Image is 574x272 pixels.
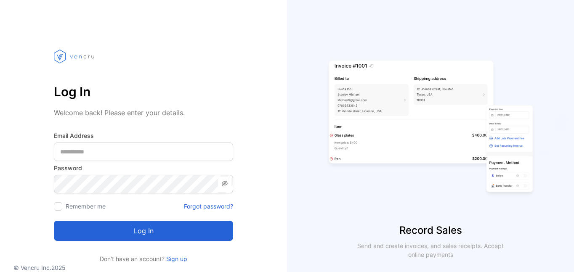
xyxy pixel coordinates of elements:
img: vencru logo [54,34,96,79]
label: Email Address [54,131,233,140]
a: Forgot password? [184,202,233,211]
p: Welcome back! Please enter your details. [54,108,233,118]
p: Send and create invoices, and sales receipts. Accept online payments [350,241,511,259]
p: Record Sales [287,223,574,238]
a: Sign up [165,255,187,262]
label: Password [54,164,233,172]
button: Log in [54,221,233,241]
p: Log In [54,82,233,102]
img: slider image [325,34,536,223]
label: Remember me [66,203,106,210]
p: Don't have an account? [54,254,233,263]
